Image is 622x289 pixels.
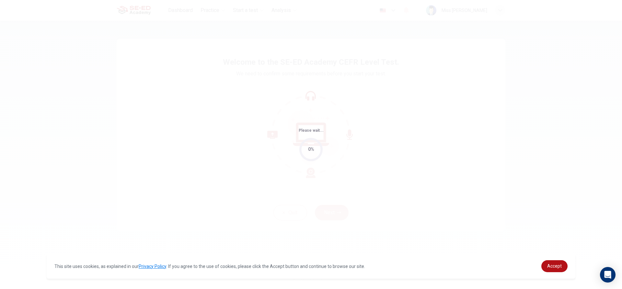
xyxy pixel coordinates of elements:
[541,260,568,272] a: dismiss cookie message
[547,263,562,269] span: Accept
[299,128,324,133] span: Please wait...
[47,254,575,279] div: cookieconsent
[308,146,314,153] div: 0%
[139,264,166,269] a: Privacy Policy
[600,267,616,283] div: Open Intercom Messenger
[54,264,365,269] span: This site uses cookies, as explained in our . If you agree to the use of cookies, please click th...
